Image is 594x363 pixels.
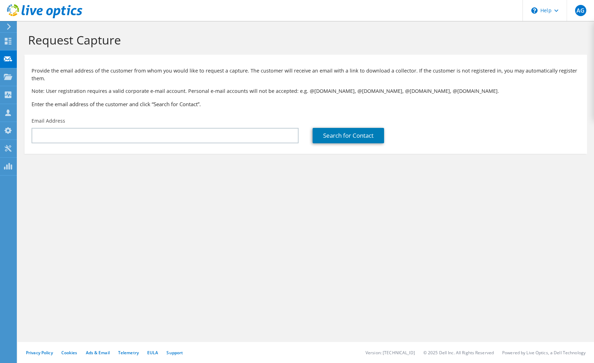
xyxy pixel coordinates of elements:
p: Provide the email address of the customer from whom you would like to request a capture. The cust... [32,67,580,82]
li: © 2025 Dell Inc. All Rights Reserved [423,350,494,356]
h1: Request Capture [28,33,580,47]
svg: \n [531,7,538,14]
a: Cookies [61,350,77,356]
li: Powered by Live Optics, a Dell Technology [502,350,586,356]
p: Note: User registration requires a valid corporate e-mail account. Personal e-mail accounts will ... [32,87,580,95]
label: Email Address [32,117,65,124]
h3: Enter the email address of the customer and click “Search for Contact”. [32,100,580,108]
li: Version: [TECHNICAL_ID] [366,350,415,356]
a: EULA [147,350,158,356]
a: Telemetry [118,350,139,356]
a: Ads & Email [86,350,110,356]
a: Support [166,350,183,356]
span: AG [575,5,586,16]
a: Search for Contact [313,128,384,143]
a: Privacy Policy [26,350,53,356]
